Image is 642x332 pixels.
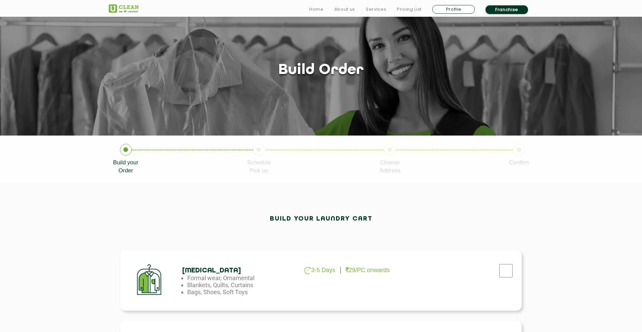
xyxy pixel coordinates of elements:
p: 29/PC onwards [346,267,390,274]
img: UClean Laundry and Dry Cleaning [109,4,139,13]
p: Confirm [509,159,529,167]
h1: Build order [278,62,364,79]
a: Profile [432,5,475,14]
a: About us [334,5,355,13]
p: Choose Address [380,159,400,175]
p: Schedule Pick up [247,159,271,175]
li: Formal wear, Ornamental [187,274,296,281]
a: Services [366,5,386,13]
p: Build your Order [113,159,138,175]
h2: Build your laundry cart [270,215,372,223]
p: 3-5 Days [304,267,335,274]
h4: [MEDICAL_DATA] [182,267,290,274]
a: Franchise [486,5,528,14]
li: Blankets, Quilts, Curtains [187,281,296,288]
a: Home [309,5,324,13]
li: Bags, Shoes, Soft Toys [187,288,296,296]
a: Pricing List [397,5,422,13]
img: clock_g.png [304,267,311,274]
